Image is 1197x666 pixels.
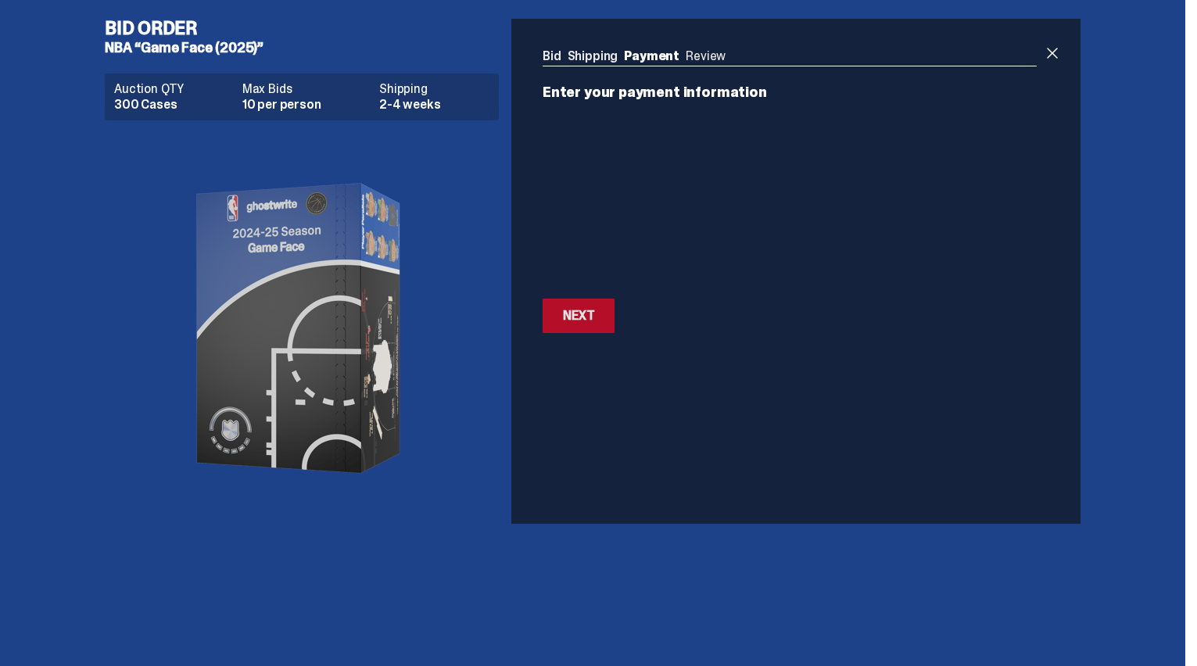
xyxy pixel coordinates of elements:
a: Bid [543,48,561,64]
dt: Max Bids [242,83,370,95]
dt: Auction QTY [114,83,233,95]
a: Payment [624,48,679,64]
img: product image [145,133,458,524]
h5: NBA “Game Face (2025)” [105,41,511,55]
button: Next [543,299,615,333]
dd: 300 Cases [114,98,233,111]
dd: 10 per person [242,98,370,111]
iframe: Secure payment input frame [539,109,1040,289]
a: Shipping [568,48,618,64]
dt: Shipping [379,83,489,95]
h4: Bid Order [105,19,511,38]
p: Enter your payment information [543,85,1037,99]
dd: 2-4 weeks [379,98,489,111]
div: Next [563,310,594,322]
